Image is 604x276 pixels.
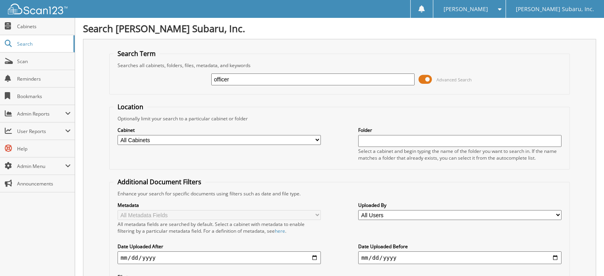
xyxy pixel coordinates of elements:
label: Date Uploaded After [118,243,321,250]
legend: Search Term [114,49,160,58]
a: here [275,228,285,234]
label: Folder [358,127,562,133]
span: Help [17,145,71,152]
div: Enhance your search for specific documents using filters such as date and file type. [114,190,566,197]
span: [PERSON_NAME] [443,7,488,12]
div: Optionally limit your search to a particular cabinet or folder [114,115,566,122]
span: Admin Reports [17,110,65,117]
span: Announcements [17,180,71,187]
input: end [358,251,562,264]
span: Advanced Search [436,77,472,83]
input: start [118,251,321,264]
img: scan123-logo-white.svg [8,4,68,14]
span: Admin Menu [17,163,65,170]
label: Cabinet [118,127,321,133]
span: Bookmarks [17,93,71,100]
span: Cabinets [17,23,71,30]
label: Date Uploaded Before [358,243,562,250]
span: [PERSON_NAME] Subaru, Inc. [516,7,594,12]
legend: Additional Document Filters [114,178,205,186]
legend: Location [114,102,147,111]
span: Scan [17,58,71,65]
span: Search [17,41,69,47]
span: User Reports [17,128,65,135]
h1: Search [PERSON_NAME] Subaru, Inc. [83,22,596,35]
div: All metadata fields are searched by default. Select a cabinet with metadata to enable filtering b... [118,221,321,234]
span: Reminders [17,75,71,82]
div: Select a cabinet and begin typing the name of the folder you want to search in. If the name match... [358,148,562,161]
label: Metadata [118,202,321,208]
div: Searches all cabinets, folders, files, metadata, and keywords [114,62,566,69]
label: Uploaded By [358,202,562,208]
